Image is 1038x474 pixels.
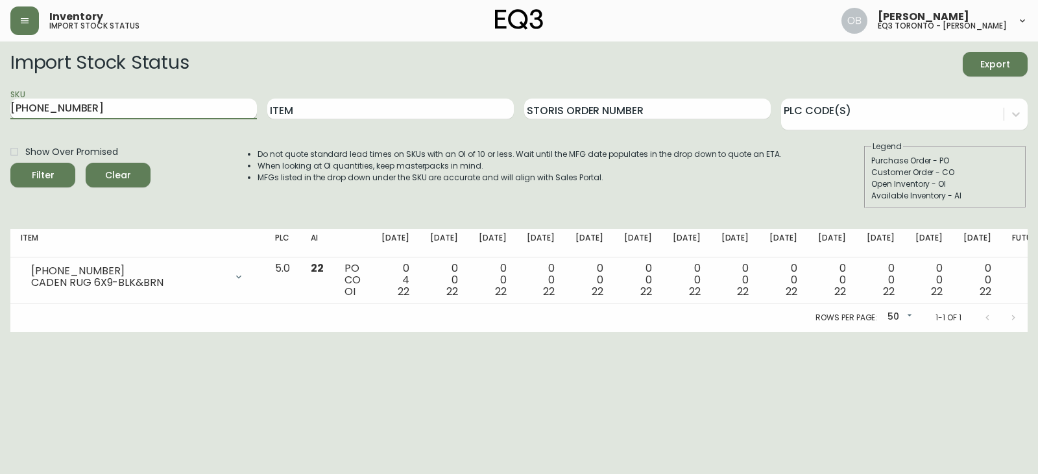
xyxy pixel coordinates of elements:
div: Available Inventory - AI [871,190,1019,202]
span: 22 [786,284,797,299]
li: Do not quote standard lead times on SKUs with an OI of 10 or less. Wait until the MFG date popula... [258,148,782,160]
li: MFGs listed in the drop down under the SKU are accurate and will align with Sales Portal. [258,172,782,184]
span: 22 [980,284,991,299]
th: [DATE] [420,229,468,257]
span: 22 [737,284,749,299]
th: [DATE] [516,229,565,257]
th: [DATE] [808,229,856,257]
th: PLC [265,229,300,257]
div: 0 0 [963,263,991,298]
th: Item [10,229,265,257]
div: Open Inventory - OI [871,178,1019,190]
div: Customer Order - CO [871,167,1019,178]
span: 22 [931,284,943,299]
div: 0 0 [673,263,701,298]
li: When looking at OI quantities, keep masterpacks in mind. [258,160,782,172]
button: Clear [86,163,151,187]
div: 0 0 [430,263,458,298]
div: PO CO [344,263,361,298]
span: 22 [446,284,458,299]
div: 0 0 [479,263,507,298]
th: [DATE] [856,229,905,257]
span: 22 [592,284,603,299]
div: 0 0 [915,263,943,298]
span: 22 [834,284,846,299]
div: 0 0 [624,263,652,298]
span: 22 [311,261,324,276]
td: 5.0 [265,257,300,303]
h5: import stock status [49,22,139,30]
div: [PHONE_NUMBER]CADEN RUG 6X9-BLK&BRN [21,263,254,291]
span: OI [344,284,356,299]
span: 22 [689,284,701,299]
div: 0 0 [769,263,797,298]
div: 0 0 [818,263,846,298]
th: [DATE] [468,229,517,257]
span: Clear [96,167,140,184]
th: [DATE] [905,229,954,257]
p: 1-1 of 1 [935,312,961,324]
th: AI [300,229,334,257]
button: Filter [10,163,75,187]
div: CADEN RUG 6X9-BLK&BRN [31,277,226,289]
th: [DATE] [371,229,420,257]
img: 8e0065c524da89c5c924d5ed86cfe468 [841,8,867,34]
p: Rows per page: [815,312,877,324]
div: 0 0 [527,263,555,298]
th: [DATE] [662,229,711,257]
span: 22 [398,284,409,299]
th: [DATE] [953,229,1002,257]
div: 50 [882,307,915,328]
th: [DATE] [711,229,760,257]
div: [PHONE_NUMBER] [31,265,226,277]
div: Purchase Order - PO [871,155,1019,167]
span: 22 [543,284,555,299]
span: Export [973,56,1017,73]
span: Show Over Promised [25,145,118,159]
img: logo [495,9,543,30]
div: 0 4 [381,263,409,298]
legend: Legend [871,141,903,152]
button: Export [963,52,1028,77]
span: [PERSON_NAME] [878,12,969,22]
div: 0 0 [721,263,749,298]
span: 22 [883,284,895,299]
div: 0 0 [867,263,895,298]
span: 22 [640,284,652,299]
th: [DATE] [759,229,808,257]
h2: Import Stock Status [10,52,189,77]
div: 0 0 [575,263,603,298]
th: [DATE] [565,229,614,257]
span: 22 [495,284,507,299]
h5: eq3 toronto - [PERSON_NAME] [878,22,1007,30]
span: Inventory [49,12,103,22]
th: [DATE] [614,229,662,257]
